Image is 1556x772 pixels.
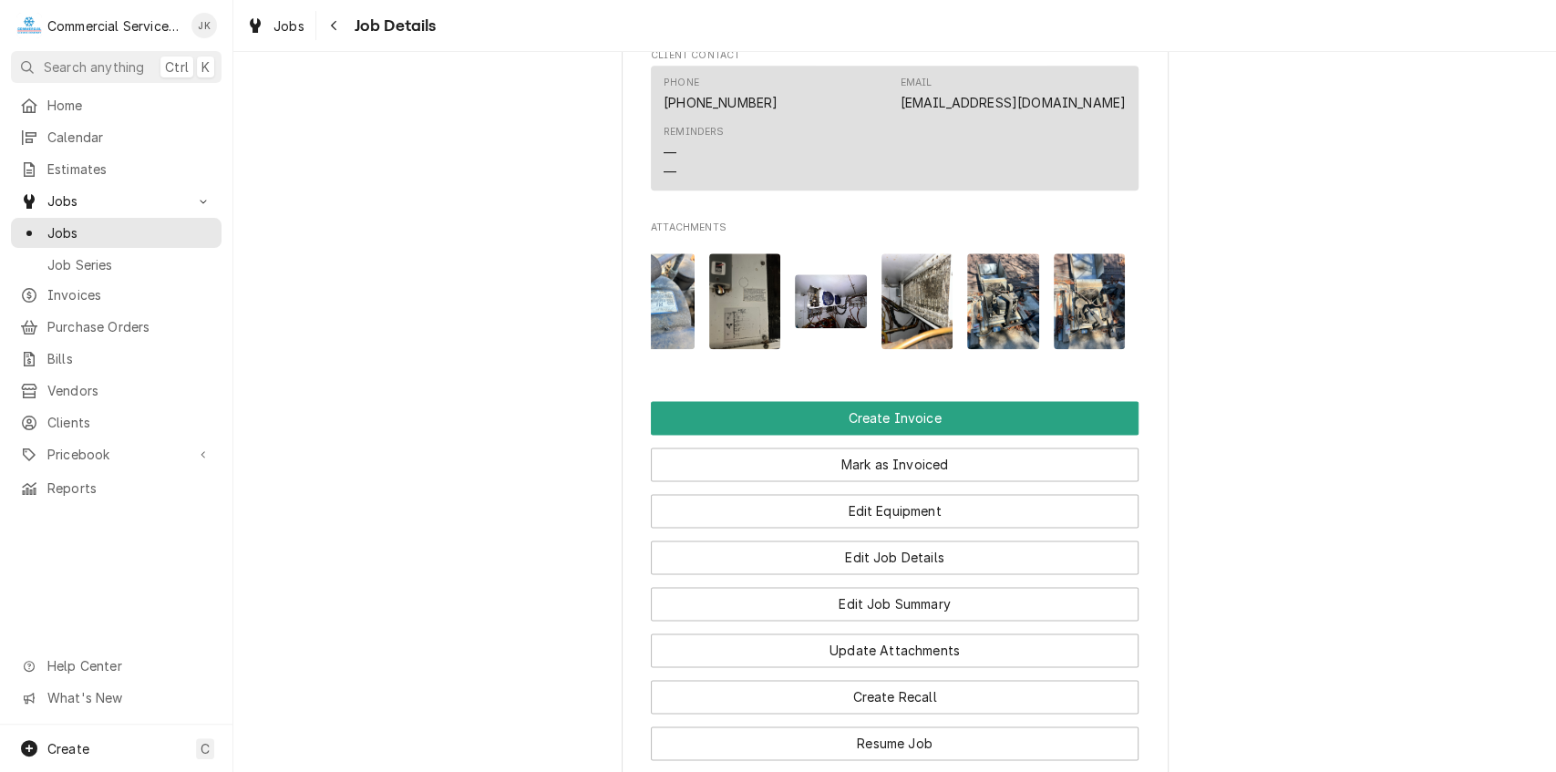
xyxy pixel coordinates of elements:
div: Button Group Row [651,574,1139,621]
span: Reports [47,479,212,498]
span: Jobs [273,16,304,36]
span: Clients [47,413,212,432]
img: vaCTMV34QuGGC1iX0Tmw [1054,253,1126,349]
span: Create [47,741,89,757]
div: Phone [664,76,778,112]
div: — [664,143,676,162]
span: Calendar [47,128,212,147]
button: Edit Equipment [651,494,1139,528]
div: Phone [664,76,699,90]
button: Create Recall [651,680,1139,714]
button: Resume Job [651,726,1139,760]
span: Attachments [651,221,1139,235]
a: Reports [11,473,222,503]
a: Bills [11,344,222,374]
div: C [16,13,42,38]
span: Ctrl [165,57,189,77]
a: Purchase Orders [11,312,222,342]
img: r7ihQukJQDC2bPR4FyZF [967,253,1039,349]
a: Job Series [11,250,222,280]
button: Update Attachments [651,633,1139,667]
a: [PHONE_NUMBER] [664,95,778,110]
img: 9MUZt3QHSC6r2GTdAtPg [623,253,695,349]
img: Hcsn0eYwQOaZMSLowTH3 [709,253,781,349]
span: Jobs [47,191,185,211]
div: Contact [651,66,1139,190]
span: Help Center [47,656,211,675]
span: Attachments [651,239,1139,364]
span: Jobs [47,223,212,242]
a: Go to What's New [11,683,222,713]
span: C [201,739,210,758]
div: Button Group Row [651,621,1139,667]
button: Search anythingCtrlK [11,51,222,83]
a: Clients [11,407,222,437]
span: Client Contact [651,48,1139,63]
a: [EMAIL_ADDRESS][DOMAIN_NAME] [901,95,1126,110]
span: Home [47,96,212,115]
button: Navigate back [320,11,349,40]
span: Vendors [47,381,212,400]
span: Purchase Orders [47,317,212,336]
span: Invoices [47,285,212,304]
div: Reminders [664,125,724,180]
div: Button Group Row [651,667,1139,714]
button: Mark as Invoiced [651,448,1139,481]
a: Vendors [11,376,222,406]
div: Client Contact [651,48,1139,199]
img: Mmr9fWbRQeGOUFbpCaXQ [881,253,953,349]
span: Pricebook [47,445,185,464]
span: K [201,57,210,77]
a: Estimates [11,154,222,184]
a: Go to Jobs [11,186,222,216]
div: Commercial Service Co.'s Avatar [16,13,42,38]
a: Calendar [11,122,222,152]
a: Jobs [11,218,222,248]
div: — [664,162,676,181]
a: Home [11,90,222,120]
div: Reminders [664,125,724,139]
span: Bills [47,349,212,368]
div: Attachments [651,221,1139,363]
div: Button Group Row [651,435,1139,481]
button: Create Invoice [651,401,1139,435]
div: Client Contact List [651,66,1139,199]
a: Jobs [239,11,312,41]
div: John Key's Avatar [191,13,217,38]
span: Estimates [47,160,212,179]
div: Email [901,76,933,90]
span: Search anything [44,57,144,77]
a: Go to Help Center [11,651,222,681]
button: Edit Job Summary [651,587,1139,621]
div: Button Group Row [651,528,1139,574]
span: Job Series [47,255,212,274]
span: Job Details [349,14,437,38]
div: Button Group Row [651,401,1139,435]
span: What's New [47,688,211,707]
div: Button Group Row [651,481,1139,528]
a: Go to Pricebook [11,439,222,469]
div: Commercial Service Co. [47,16,181,36]
div: Email [901,76,1126,112]
img: p2zvwwlqTNWRHySpp4r5 [795,274,867,328]
a: Invoices [11,280,222,310]
div: Button Group Row [651,714,1139,760]
button: Edit Job Details [651,540,1139,574]
div: JK [191,13,217,38]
